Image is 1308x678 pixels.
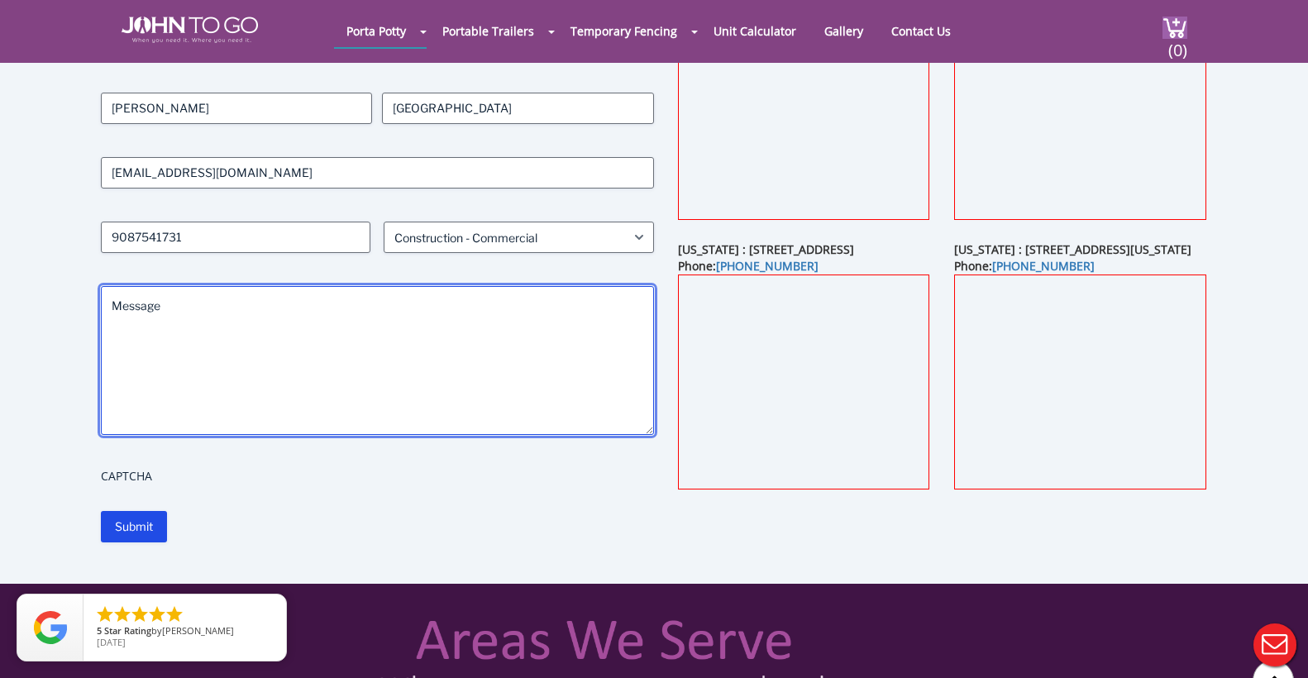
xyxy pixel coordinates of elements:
button: Live Chat [1242,612,1308,678]
a: Temporary Fencing [558,15,690,47]
span: 5 [97,624,102,637]
a: Porta Potty [334,15,418,47]
li:  [112,604,132,624]
li:  [95,604,115,624]
b: [US_STATE] : [STREET_ADDRESS][US_STATE] [954,241,1191,257]
b: [US_STATE] : [STREET_ADDRESS] [678,241,854,257]
span: Star Rating [104,624,151,637]
a: Contact Us [879,15,963,47]
b: Phone: [954,258,1095,274]
input: Email [101,157,654,189]
span: (0) [1167,26,1187,61]
input: Phone [101,222,371,253]
b: Phone: [678,258,819,274]
label: CAPTCHA [101,468,654,485]
a: [PHONE_NUMBER] [992,258,1095,274]
img: JOHN to go [122,17,258,43]
li:  [165,604,184,624]
a: Gallery [812,15,876,47]
input: First Name [101,93,373,124]
span: [DATE] [97,636,126,648]
a: Unit Calculator [701,15,809,47]
li:  [130,604,150,624]
input: Submit [101,511,167,542]
span: by [97,626,273,637]
a: [PHONE_NUMBER] [716,258,819,274]
a: Portable Trailers [430,15,547,47]
span: [PERSON_NAME] [162,624,234,637]
img: cart a [1162,17,1187,39]
li:  [147,604,167,624]
input: Last Name [382,93,654,124]
img: Review Rating [34,611,67,644]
